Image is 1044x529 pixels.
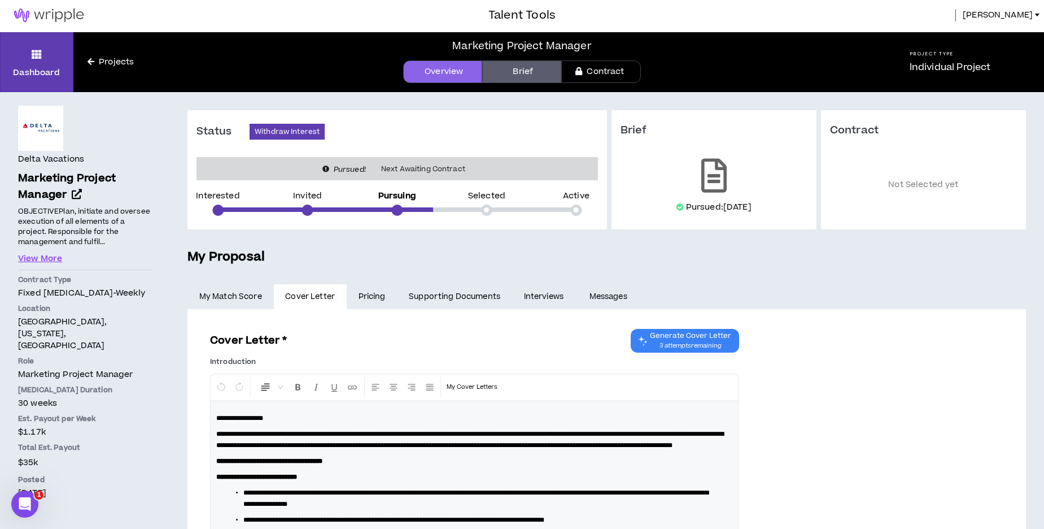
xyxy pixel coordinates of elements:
h3: Talent Tools [488,7,556,24]
p: Selected [468,192,505,200]
button: Format Bold [290,376,307,398]
h4: Delta Vacations [18,153,84,166]
p: My Cover Letters [447,381,497,393]
a: Contract [561,60,640,83]
a: Marketing Project Manager [18,171,151,203]
a: Overview [403,60,482,83]
button: Left Align [367,376,384,398]
p: $1.17k [18,426,151,438]
button: Redo [231,376,248,398]
button: Withdraw Interest [250,124,325,140]
iframe: Intercom live chat [11,491,38,518]
a: Projects [73,56,148,68]
span: 3 attempts remaining [650,341,731,350]
button: Format Italics [308,376,325,398]
button: Center Align [385,376,402,398]
button: View More [18,253,62,265]
p: [MEDICAL_DATA] Duration [18,385,151,395]
a: Supporting Documents [397,284,512,309]
label: Introduction [210,353,256,371]
p: Contract Type [18,275,151,285]
span: [PERSON_NAME] [963,9,1033,21]
p: Posted [18,475,151,485]
h3: Status [196,125,250,138]
p: Individual Project [910,60,991,74]
button: Template [443,376,501,398]
a: Interviews [512,284,578,309]
span: Marketing Project Manager [18,368,133,380]
span: Generate Cover Letter [650,331,731,340]
a: Brief [482,60,561,83]
a: Messages [578,284,641,309]
p: Total Est. Payout [18,443,151,453]
span: Next Awaiting Contract [374,163,472,175]
h3: Contract [830,124,1017,137]
button: Insert Link [344,376,361,398]
div: Marketing Project Manager [452,38,592,54]
p: OBJECTIVEPlan, initiate and oversee execution of all elements of a project. Responsible for the m... [18,205,151,248]
p: Pursued: [DATE] [686,202,752,213]
p: Est. Payout per Week [18,414,151,424]
p: Dashboard [13,67,60,79]
p: Invited [293,192,322,200]
p: Interested [196,192,239,200]
h3: Brief [621,124,807,137]
h5: Project Type [910,50,991,58]
p: 30 weeks [18,397,151,409]
p: Not Selected yet [830,154,1017,216]
span: 1 [34,491,43,500]
button: Chat GPT Cover Letter [631,329,739,353]
p: [DATE] [18,487,151,499]
p: Role [18,356,151,366]
button: Undo [213,376,230,398]
span: Marketing Project Manager [18,171,116,202]
a: Pricing [347,284,397,309]
span: Cover Letter [285,290,335,303]
a: My Match Score [187,284,274,309]
p: [GEOGRAPHIC_DATA], [US_STATE], [GEOGRAPHIC_DATA] [18,316,151,352]
p: Pursuing [378,192,416,200]
span: $35k [18,455,38,470]
p: Active [563,192,589,200]
h5: My Proposal [187,248,1026,267]
span: Fixed [MEDICAL_DATA] - weekly [18,287,145,299]
button: Format Underline [326,376,343,398]
h3: Cover Letter * [210,333,287,348]
p: Location [18,303,151,314]
button: Right Align [403,376,420,398]
button: Justify Align [421,376,438,398]
i: Pursued! [334,164,366,175]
